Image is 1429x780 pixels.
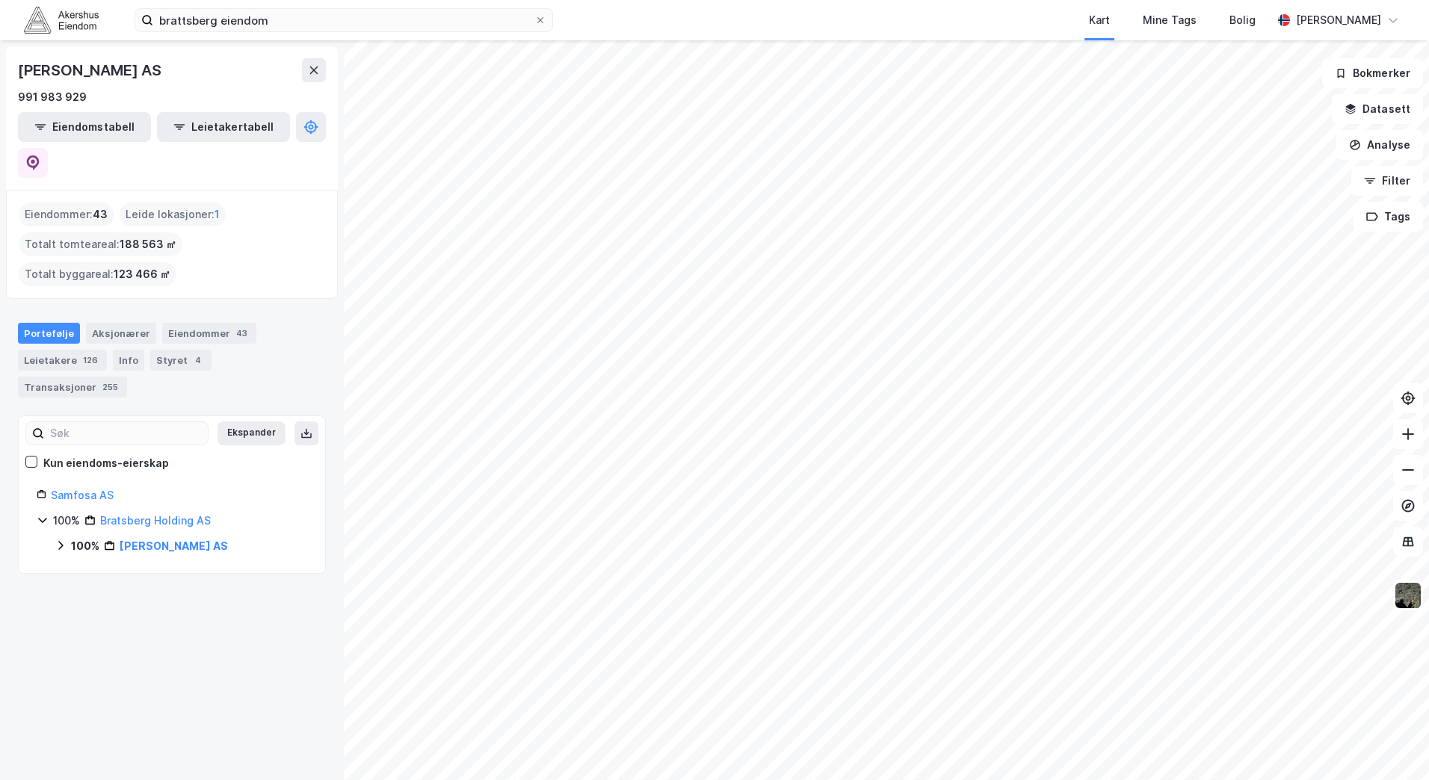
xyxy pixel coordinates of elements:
div: Info [113,350,144,371]
span: 43 [93,205,108,223]
button: Datasett [1332,94,1423,124]
button: Tags [1354,202,1423,232]
div: Portefølje [18,323,80,344]
div: Kontrollprogram for chat [1354,708,1429,780]
div: Eiendommer : [19,202,114,226]
span: 188 563 ㎡ [120,235,176,253]
div: 991 983 929 [18,88,87,106]
input: Søk på adresse, matrikkel, gårdeiere, leietakere eller personer [153,9,534,31]
div: 255 [99,380,121,394]
button: Analyse [1336,130,1423,160]
div: Totalt tomteareal : [19,232,182,256]
div: Leietakere [18,350,107,371]
div: Transaksjoner [18,377,127,397]
input: Søk [44,422,208,445]
a: Samfosa AS [51,489,114,501]
div: 100% [71,537,99,555]
div: 100% [53,512,80,530]
div: Styret [150,350,212,371]
button: Eiendomstabell [18,112,151,142]
div: [PERSON_NAME] [1296,11,1381,29]
button: Filter [1351,166,1423,196]
img: akershus-eiendom-logo.9091f326c980b4bce74ccdd9f866810c.svg [24,7,99,33]
span: 123 466 ㎡ [114,265,170,283]
button: Leietakertabell [157,112,290,142]
span: 1 [214,205,220,223]
button: Bokmerker [1322,58,1423,88]
div: Aksjonærer [86,323,156,344]
div: Mine Tags [1143,11,1197,29]
a: Bratsberg Holding AS [100,514,211,527]
div: Leide lokasjoner : [120,202,226,226]
div: 126 [80,353,101,368]
div: 43 [233,326,250,341]
div: Kun eiendoms-eierskap [43,454,169,472]
div: 4 [191,353,206,368]
div: Eiendommer [162,323,256,344]
div: Kart [1089,11,1110,29]
div: Bolig [1229,11,1256,29]
button: Ekspander [217,421,286,445]
div: Totalt byggareal : [19,262,176,286]
div: [PERSON_NAME] AS [18,58,164,82]
img: 9k= [1394,581,1422,610]
iframe: Chat Widget [1354,708,1429,780]
a: [PERSON_NAME] AS [120,539,228,552]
